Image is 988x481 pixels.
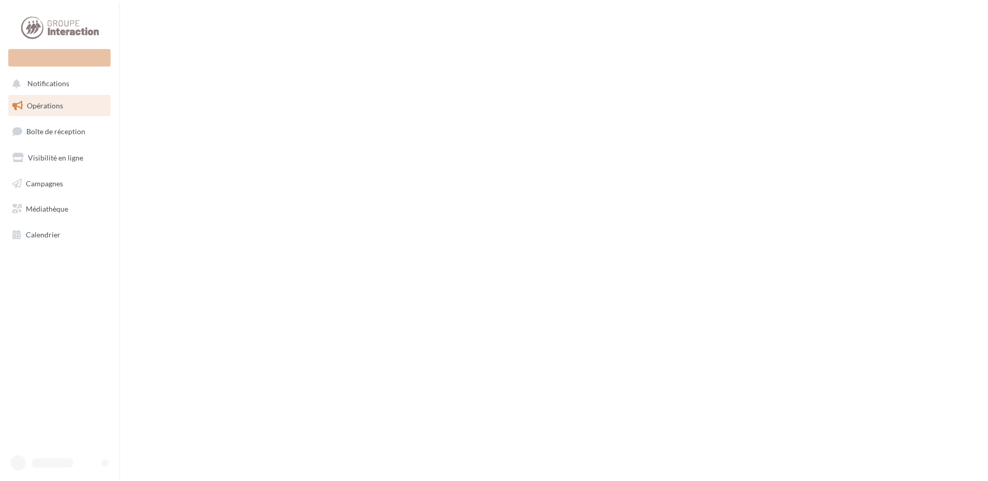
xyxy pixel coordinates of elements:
[28,153,83,162] span: Visibilité en ligne
[26,204,68,213] span: Médiathèque
[8,49,111,67] div: Nouvelle campagne
[26,179,63,187] span: Campagnes
[6,224,113,246] a: Calendrier
[6,147,113,169] a: Visibilité en ligne
[6,95,113,117] a: Opérations
[26,230,60,239] span: Calendrier
[27,101,63,110] span: Opérations
[6,198,113,220] a: Médiathèque
[6,120,113,142] a: Boîte de réception
[26,127,85,136] span: Boîte de réception
[27,79,69,88] span: Notifications
[6,173,113,195] a: Campagnes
